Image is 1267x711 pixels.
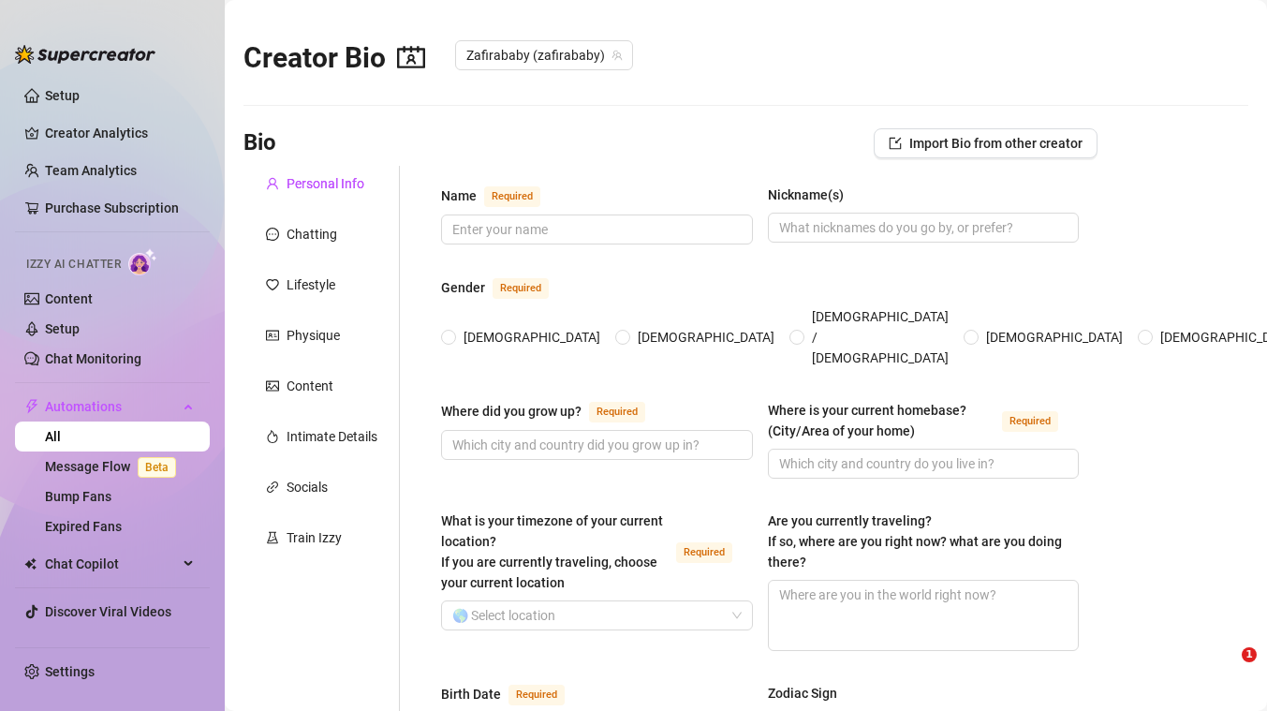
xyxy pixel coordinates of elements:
[266,228,279,241] span: message
[466,41,622,69] span: Zafirababy (zafirababy)
[1002,411,1058,432] span: Required
[768,185,844,205] div: Nickname(s)
[287,376,333,396] div: Content
[26,256,121,274] span: Izzy AI Chatter
[589,402,645,422] span: Required
[441,276,569,299] label: Gender
[45,549,178,579] span: Chat Copilot
[456,327,608,348] span: [DEMOGRAPHIC_DATA]
[45,604,171,619] a: Discover Viral Videos
[287,325,340,346] div: Physique
[45,429,61,444] a: All
[1242,647,1257,662] span: 1
[287,173,364,194] div: Personal Info
[768,185,857,205] label: Nickname(s)
[45,88,80,103] a: Setup
[266,379,279,393] span: picture
[45,200,179,215] a: Purchase Subscription
[266,430,279,443] span: fire
[889,137,902,150] span: import
[874,128,1098,158] button: Import Bio from other creator
[138,457,176,478] span: Beta
[45,664,95,679] a: Settings
[287,477,328,497] div: Socials
[45,351,141,366] a: Chat Monitoring
[441,684,501,704] div: Birth Date
[266,278,279,291] span: heart
[441,513,663,590] span: What is your timezone of your current location? If you are currently traveling, choose your curre...
[508,685,565,705] span: Required
[45,519,122,534] a: Expired Fans
[630,327,782,348] span: [DEMOGRAPHIC_DATA]
[266,329,279,342] span: idcard
[45,459,184,474] a: Message FlowBeta
[287,426,377,447] div: Intimate Details
[266,481,279,494] span: link
[397,43,425,71] span: contacts
[484,186,540,207] span: Required
[266,177,279,190] span: user
[779,217,1065,238] input: Nickname(s)
[768,400,995,441] div: Where is your current homebase? (City/Area of your home)
[24,399,39,414] span: thunderbolt
[128,248,157,275] img: AI Chatter
[243,40,425,76] h2: Creator Bio
[452,219,738,240] input: Name
[441,185,477,206] div: Name
[768,683,850,704] label: Zodiac Sign
[287,274,335,295] div: Lifestyle
[24,557,37,570] img: Chat Copilot
[15,45,155,64] img: logo-BBDzfeDw.svg
[441,401,582,422] div: Where did you grow up?
[266,531,279,544] span: experiment
[611,50,623,61] span: team
[909,136,1083,151] span: Import Bio from other creator
[979,327,1130,348] span: [DEMOGRAPHIC_DATA]
[676,542,732,563] span: Required
[45,321,80,336] a: Setup
[287,224,337,244] div: Chatting
[243,128,276,158] h3: Bio
[441,277,485,298] div: Gender
[441,400,666,422] label: Where did you grow up?
[804,306,956,368] span: [DEMOGRAPHIC_DATA] / [DEMOGRAPHIC_DATA]
[441,185,561,207] label: Name
[779,453,1065,474] input: Where is your current homebase? (City/Area of your home)
[45,392,178,422] span: Automations
[287,527,342,548] div: Train Izzy
[45,291,93,306] a: Content
[1203,647,1248,692] iframe: Intercom live chat
[768,683,837,704] div: Zodiac Sign
[768,400,1080,441] label: Where is your current homebase? (City/Area of your home)
[45,118,195,148] a: Creator Analytics
[441,683,585,705] label: Birth Date
[493,278,549,299] span: Required
[768,513,1062,570] span: Are you currently traveling? If so, where are you right now? what are you doing there?
[452,435,738,455] input: Where did you grow up?
[45,163,137,178] a: Team Analytics
[45,489,111,504] a: Bump Fans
